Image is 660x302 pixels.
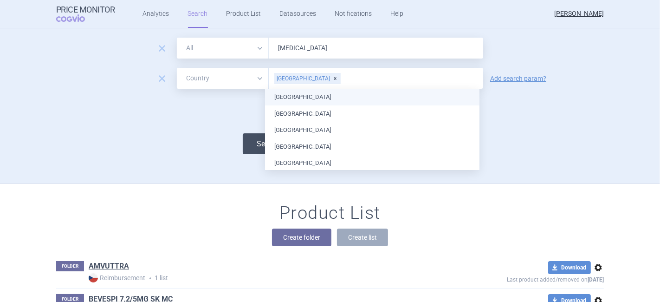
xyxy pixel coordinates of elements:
[265,89,479,105] li: [GEOGRAPHIC_DATA]
[265,138,479,155] li: [GEOGRAPHIC_DATA]
[588,276,604,283] strong: [DATE]
[243,133,293,154] button: Search
[337,229,388,246] button: Create list
[89,273,98,282] img: CZ
[490,75,546,82] a: Add search param?
[56,5,115,23] a: Price MonitorCOGVIO
[279,203,381,224] h1: Product List
[56,5,115,14] strong: Price Monitor
[265,155,479,171] li: [GEOGRAPHIC_DATA]
[89,261,129,273] h1: AMVUTTRA
[89,261,129,271] a: AMVUTTRA
[272,229,331,246] button: Create folder
[56,14,98,22] span: COGVIO
[56,261,84,271] p: FOLDER
[89,273,145,282] strong: Reimbursement
[89,273,440,283] p: 1 list
[440,274,604,283] p: Last product added/removed on
[145,274,155,283] i: •
[548,261,591,274] button: Download
[274,73,341,84] div: [GEOGRAPHIC_DATA]
[265,122,479,138] li: [GEOGRAPHIC_DATA]
[265,105,479,122] li: [GEOGRAPHIC_DATA]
